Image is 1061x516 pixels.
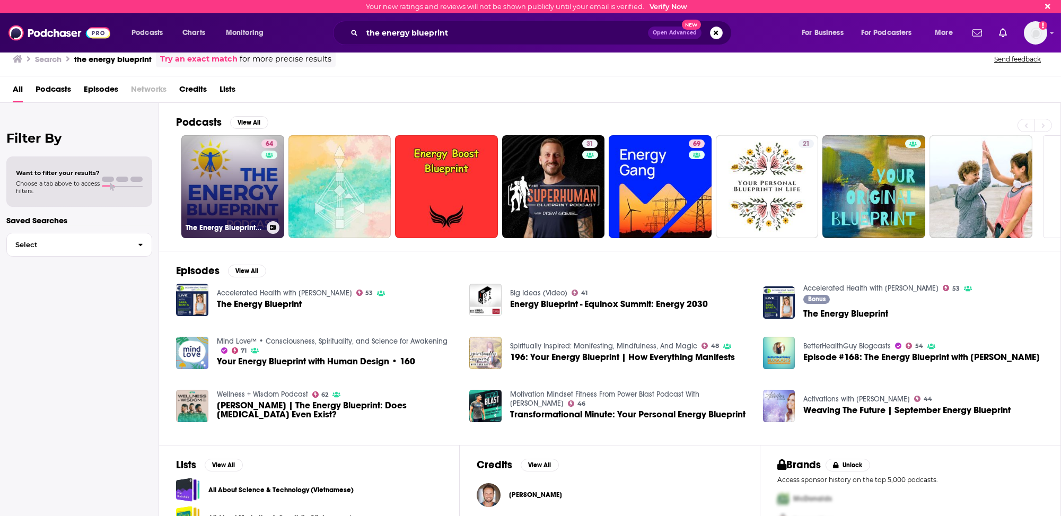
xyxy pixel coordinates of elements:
a: Wellness + Wisdom Podcast [217,390,308,399]
a: The Energy Blueprint [217,300,302,309]
a: Weaving The Future | September Energy Blueprint [803,406,1011,415]
span: 31 [586,139,593,150]
a: Transformational Minute: Your Personal Energy Blueprint [510,410,746,419]
img: Transformational Minute: Your Personal Energy Blueprint [469,390,502,422]
button: View All [228,265,266,277]
a: 44 [914,396,932,402]
span: Podcasts [131,25,163,40]
h3: The Energy Blueprint Podcast [186,223,262,232]
span: Logged in as BretAita [1024,21,1047,45]
span: 54 [915,344,923,348]
h2: Episodes [176,264,220,277]
a: CreditsView All [477,458,559,471]
h2: Brands [777,458,821,471]
span: for more precise results [240,53,331,65]
a: Credits [179,81,207,102]
a: 69 [609,135,712,238]
a: Your Energy Blueprint with Human Design • 160 [176,337,208,369]
button: View All [521,459,559,471]
a: 69 [689,139,705,148]
a: 53 [356,290,373,296]
span: 41 [581,291,588,295]
button: open menu [794,24,857,41]
a: Podcasts [36,81,71,102]
span: Episode #168: The Energy Blueprint with [PERSON_NAME] [803,353,1040,362]
p: Access sponsor history on the top 5,000 podcasts. [777,476,1044,484]
a: Try an exact match [160,53,238,65]
img: Ari Whitten | The Energy Blueprint: Does Adrenal Fatigue Even Exist? [176,390,208,422]
span: 64 [266,139,273,150]
img: The Energy Blueprint [763,286,795,319]
span: More [935,25,953,40]
a: Show notifications dropdown [968,24,986,42]
span: New [682,20,701,30]
img: Energy Blueprint - Equinox Summit: Energy 2030 [469,284,502,316]
a: Lists [220,81,235,102]
a: 41 [572,290,588,296]
a: The Energy Blueprint [803,309,888,318]
span: 46 [577,401,585,406]
span: 53 [952,286,960,291]
span: Charts [182,25,205,40]
a: All About Science & Technology (Vietnamese) [176,478,200,502]
span: 53 [365,291,373,295]
a: 31 [502,135,605,238]
button: Send feedback [991,55,1044,64]
a: Accelerated Health with Sara Banta [217,288,352,298]
a: 21 [799,139,814,148]
h3: the energy blueprint [74,54,152,64]
h2: Podcasts [176,116,222,129]
a: 196: Your Energy Blueprint | How Everything Manifests [510,353,735,362]
img: Podchaser - Follow, Share and Rate Podcasts [8,23,110,43]
a: EpisodesView All [176,264,266,277]
a: Episode #168: The Energy Blueprint with Ari Whitten [803,353,1040,362]
h3: Search [35,54,62,64]
span: Monitoring [226,25,264,40]
a: Episodes [84,81,118,102]
a: Accelerated Health with Sara Banta [803,284,939,293]
a: Energy Blueprint - Equinox Summit: Energy 2030 [510,300,708,309]
span: For Podcasters [861,25,912,40]
a: Mind Love™ • Consciousness, Spirituality, and Science for Awakening [217,337,448,346]
div: Search podcasts, credits, & more... [343,21,742,45]
img: User Profile [1024,21,1047,45]
a: All About Science & Technology (Vietnamese) [208,484,354,496]
a: Weaving The Future | September Energy Blueprint [763,390,795,422]
h2: Filter By [6,130,152,146]
span: 62 [321,392,328,397]
img: Episode #168: The Energy Blueprint with Ari Whitten [763,337,795,369]
a: ListsView All [176,458,243,471]
span: For Business [802,25,844,40]
a: Verify Now [650,3,687,11]
a: Your Energy Blueprint with Human Design • 160 [217,357,415,366]
span: Bonus [808,296,826,302]
a: Activations with JJ [803,395,910,404]
a: 48 [702,343,719,349]
img: 196: Your Energy Blueprint | How Everything Manifests [469,337,502,369]
a: All [13,81,23,102]
button: open menu [854,24,927,41]
a: 54 [906,343,923,349]
span: Want to filter your results? [16,169,100,177]
span: 48 [711,344,719,348]
a: 21 [716,135,819,238]
div: Your new ratings and reviews will not be shown publicly until your email is verified. [366,3,687,11]
button: Ari WhittenAri Whitten [477,478,743,512]
a: BetterHealthGuy Blogcasts [803,342,891,351]
button: open menu [927,24,966,41]
span: Networks [131,81,166,102]
button: open menu [218,24,277,41]
span: Select [7,241,129,248]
